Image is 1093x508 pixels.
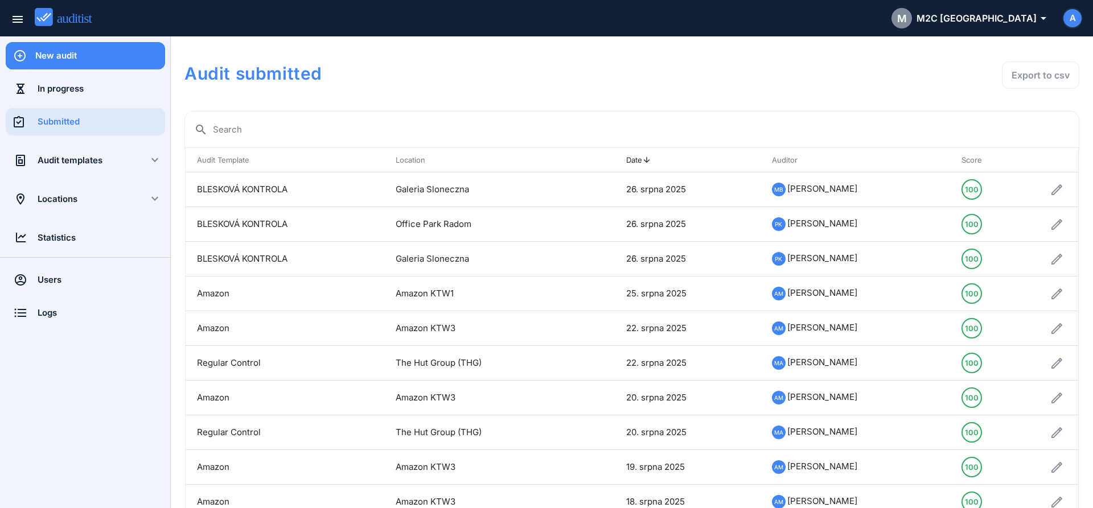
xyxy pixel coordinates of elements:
[774,426,783,439] span: MA
[6,224,165,251] a: Statistics
[1012,68,1070,82] div: Export to csv
[6,299,165,327] a: Logs
[38,154,133,167] div: Audit templates
[615,242,761,276] td: 26. srpna 2025
[575,148,615,172] th: : Not sorted.
[615,311,761,346] td: 22. srpna 2025
[186,381,384,415] td: Amazon
[787,218,857,229] span: [PERSON_NAME]
[615,276,761,311] td: 25. srpna 2025
[774,357,783,369] span: MA
[184,61,721,85] h1: Audit submitted
[787,495,857,506] span: [PERSON_NAME]
[194,123,208,137] i: search
[38,193,133,205] div: Locations
[38,307,165,319] div: Logs
[384,346,575,381] td: The Hut Group (THG)
[615,450,761,485] td: 19. srpna 2025
[774,495,783,508] span: AM
[787,461,857,472] span: [PERSON_NAME]
[775,218,782,230] span: PK
[38,232,165,244] div: Statistics
[787,183,857,194] span: [PERSON_NAME]
[761,148,950,172] th: Auditor: Not sorted. Activate to sort ascending.
[148,153,162,167] i: keyboard_arrow_down
[615,381,761,415] td: 20. srpna 2025
[186,172,384,207] td: BLESKOVÁ KONTROLA
[384,207,575,242] td: Office Park Radom
[384,450,575,485] td: Amazon KTW3
[965,389,979,407] div: 100
[38,82,165,95] div: In progress
[186,450,384,485] td: Amazon
[1062,8,1083,28] button: A
[148,192,162,205] i: keyboard_arrow_down
[1002,148,1078,172] th: : Not sorted.
[787,391,857,402] span: [PERSON_NAME]
[774,183,783,196] span: MB
[11,13,24,26] i: menu
[6,75,165,102] a: In progress
[775,253,782,265] span: PK
[384,381,575,415] td: Amazon KTW3
[787,357,857,367] span: [PERSON_NAME]
[6,266,165,294] a: Users
[186,242,384,276] td: BLESKOVÁ KONTROLA
[186,311,384,346] td: Amazon
[384,276,575,311] td: Amazon KTW1
[213,121,1070,139] input: Search
[642,155,651,164] i: arrow_upward
[891,8,1045,28] div: M2C [GEOGRAPHIC_DATA]
[965,180,979,199] div: 100
[787,253,857,263] span: [PERSON_NAME]
[384,172,575,207] td: Galeria Sloneczna
[774,322,783,334] span: AM
[965,458,979,476] div: 100
[965,319,979,337] div: 100
[186,207,384,242] td: BLESKOVÁ KONTROLA
[615,415,761,450] td: 20. srpna 2025
[615,172,761,207] td: 26. srpna 2025
[965,215,979,233] div: 100
[615,346,761,381] td: 22. srpna 2025
[1037,11,1045,25] i: arrow_drop_down_outlined
[950,148,1002,172] th: Score: Not sorted. Activate to sort ascending.
[186,346,384,381] td: Regular Control
[1070,12,1076,25] span: A
[6,108,165,135] a: Submitted
[965,423,979,441] div: 100
[965,354,979,372] div: 100
[897,11,907,26] span: M
[774,287,783,300] span: AM
[186,148,384,172] th: Audit Template: Not sorted. Activate to sort ascending.
[787,426,857,437] span: [PERSON_NAME]
[6,147,133,174] a: Audit templates
[1002,61,1079,89] button: Export to csv
[615,207,761,242] td: 26. srpna 2025
[882,5,1054,32] button: MM2C [GEOGRAPHIC_DATA]
[186,276,384,311] td: Amazon
[6,185,133,213] a: Locations
[384,311,575,346] td: Amazon KTW3
[787,287,857,298] span: [PERSON_NAME]
[186,415,384,450] td: Regular Control
[35,8,102,27] img: auditist_logo_new.svg
[615,148,761,172] th: Date: Sorted descending. Activate to remove sorting.
[38,115,165,128] div: Submitted
[774,391,783,404] span: AM
[774,461,783,473] span: AM
[787,322,857,333] span: [PERSON_NAME]
[384,415,575,450] td: The Hut Group (THG)
[38,274,165,286] div: Users
[35,49,165,62] div: New audit
[384,148,575,172] th: Location: Not sorted. Activate to sort ascending.
[965,250,979,268] div: 100
[384,242,575,276] td: Galeria Sloneczna
[965,284,979,303] div: 100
